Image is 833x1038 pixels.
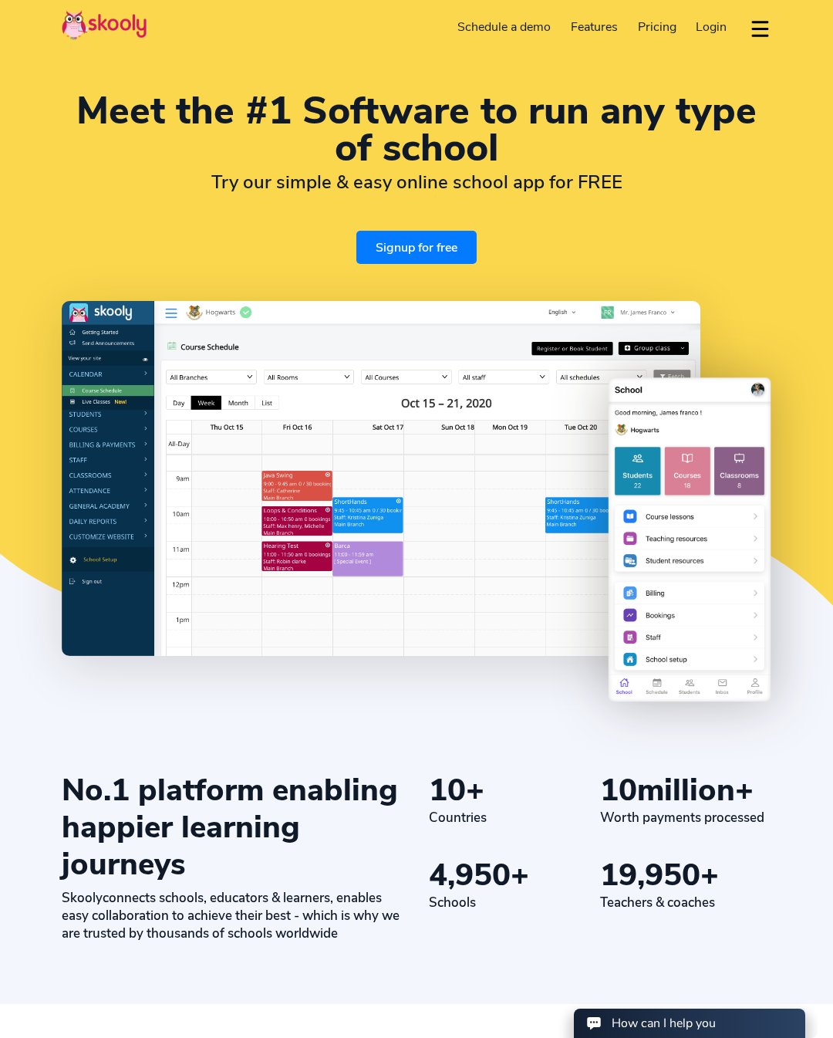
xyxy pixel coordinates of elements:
[749,11,771,46] button: dropdown menu
[600,894,771,911] div: Teachers & coaches
[600,857,771,894] div: +
[62,10,147,40] img: Skooly
[608,375,771,704] img: Meet the #1 Software to run any type of school - Mobile
[686,15,737,39] a: Login
[429,894,600,911] div: Schools
[638,19,676,36] span: Pricing
[356,231,477,264] a: Signup for free
[429,854,511,896] span: 4,950
[62,171,771,194] h2: Try our simple & easy online school app for FREE
[600,809,771,827] div: Worth payments processed
[600,772,771,809] div: million+
[62,772,404,883] div: No.1 platform enabling happier learning journeys
[600,769,637,811] span: 10
[561,15,628,39] a: Features
[62,93,771,167] h1: Meet the #1 Software to run any type of school
[429,857,600,894] div: +
[62,301,700,655] img: Meet the #1 Software to run any type of school - Desktop
[696,19,727,36] span: Login
[429,772,600,809] div: +
[62,889,404,942] div: connects schools, educators & learners, enables easy collaboration to achieve their best - which ...
[628,15,686,39] a: Pricing
[62,889,103,907] span: Skooly
[600,854,700,896] span: 19,950
[448,15,562,39] a: Schedule a demo
[429,809,600,827] div: Countries
[429,769,466,811] span: 10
